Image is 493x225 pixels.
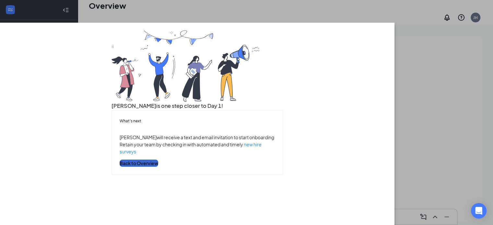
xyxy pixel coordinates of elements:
h5: What’s next [120,118,275,124]
button: Back to Overview [120,159,158,166]
h3: [PERSON_NAME] is one step closer to Day 1! [112,102,283,110]
div: Open Intercom Messenger [471,203,487,219]
img: you are all set [112,30,261,102]
p: Retain your team by checking in with automated and timely [120,141,275,155]
p: [PERSON_NAME] will receive a text and email invitation to start onboarding [120,133,275,141]
a: new hire surveys [120,141,262,154]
